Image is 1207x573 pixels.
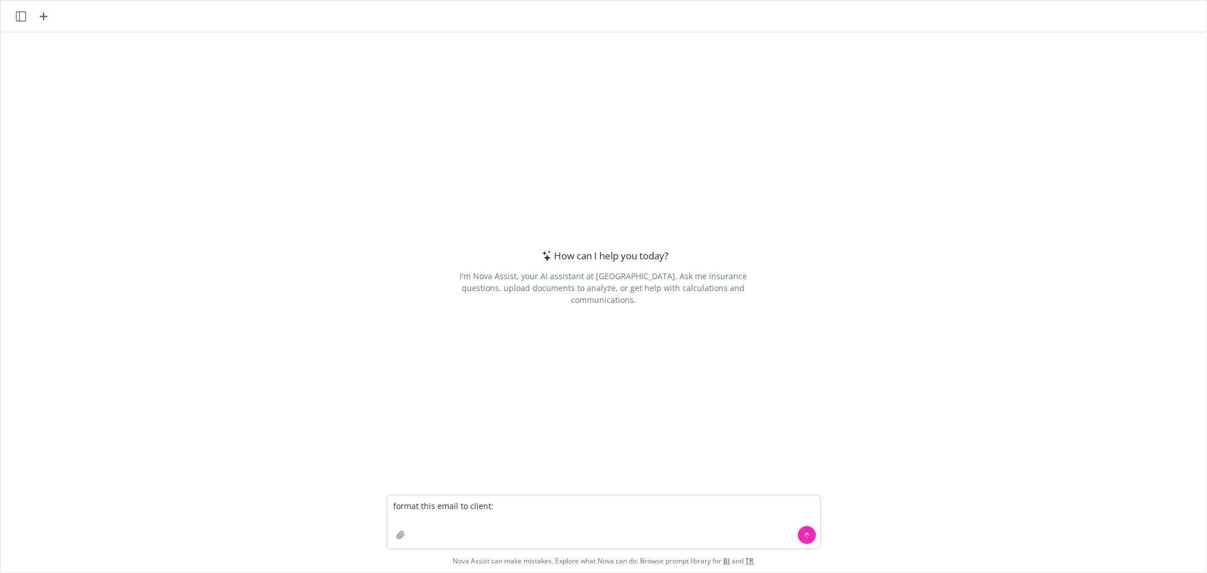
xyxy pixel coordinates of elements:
[539,249,669,263] div: How can I help you today?
[444,270,763,306] div: I'm Nova Assist, your AI assistant at [GEOGRAPHIC_DATA]. Ask me insurance questions, upload docum...
[746,556,754,566] a: TR
[387,495,821,549] textarea: format this email to client:
[5,549,1202,572] span: Nova Assist can make mistakes. Explore what Nova can do: Browse prompt library for and
[724,556,731,566] a: BI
